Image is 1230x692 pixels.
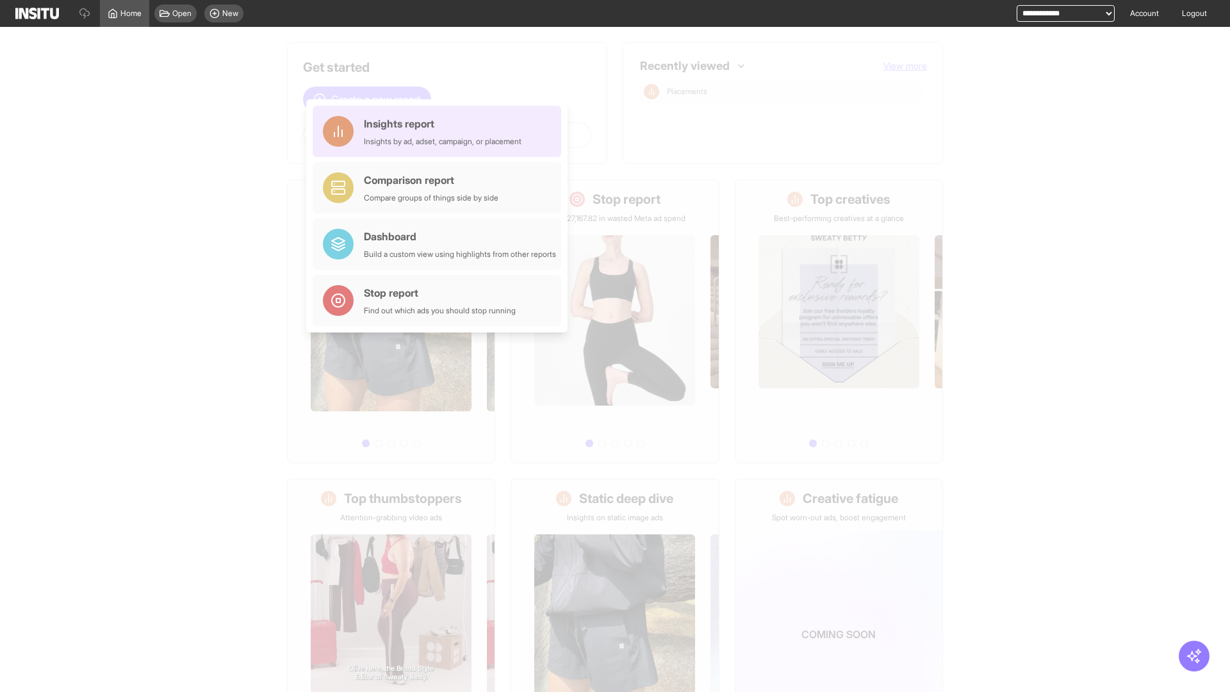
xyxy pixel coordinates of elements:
[172,8,192,19] span: Open
[364,116,521,131] div: Insights report
[364,306,516,316] div: Find out which ads you should stop running
[364,249,556,259] div: Build a custom view using highlights from other reports
[364,285,516,301] div: Stop report
[364,136,521,147] div: Insights by ad, adset, campaign, or placement
[364,193,498,203] div: Compare groups of things side by side
[15,8,59,19] img: Logo
[222,8,238,19] span: New
[364,172,498,188] div: Comparison report
[364,229,556,244] div: Dashboard
[120,8,142,19] span: Home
